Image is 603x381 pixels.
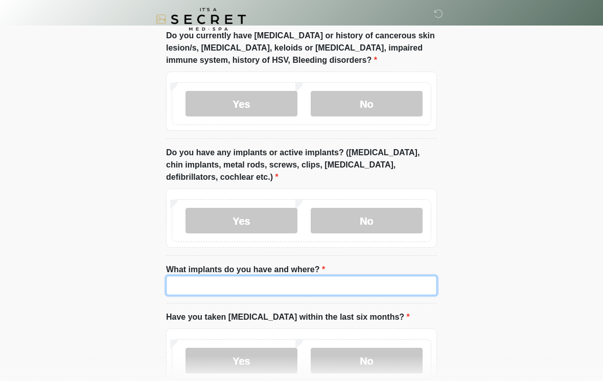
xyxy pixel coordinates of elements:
[311,348,423,373] label: No
[166,311,410,323] label: Have you taken [MEDICAL_DATA] within the last six months?
[166,30,437,66] label: Do you currently have [MEDICAL_DATA] or history of cancerous skin lesion/s, [MEDICAL_DATA], keloi...
[166,147,437,183] label: Do you have any implants or active implants? ([MEDICAL_DATA], chin implants, metal rods, screws, ...
[166,264,325,276] label: What implants do you have and where?
[311,208,423,233] label: No
[156,8,246,31] img: It's A Secret Med Spa Logo
[185,348,297,373] label: Yes
[311,91,423,116] label: No
[185,91,297,116] label: Yes
[185,208,297,233] label: Yes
